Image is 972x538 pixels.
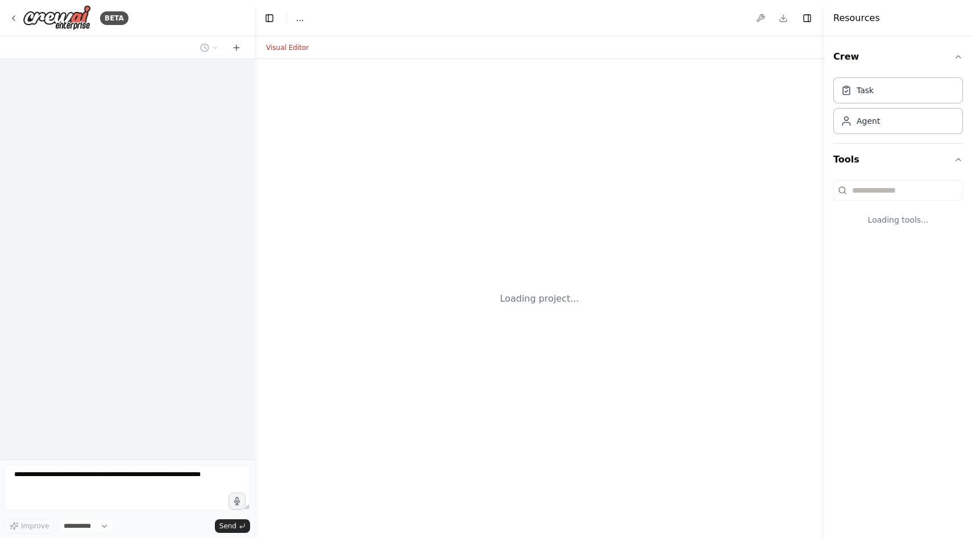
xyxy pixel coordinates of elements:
button: Tools [833,144,963,176]
button: Send [215,519,250,533]
button: Start a new chat [227,41,246,55]
div: Loading project... [500,292,579,306]
button: Crew [833,41,963,73]
div: Crew [833,73,963,143]
img: Logo [23,5,91,31]
div: Tools [833,176,963,244]
h4: Resources [833,11,880,25]
button: Hide left sidebar [261,10,277,26]
button: Click to speak your automation idea [229,493,246,510]
button: Hide right sidebar [799,10,815,26]
span: ... [296,12,304,24]
button: Improve [5,519,54,533]
div: Task [857,85,874,96]
span: Send [219,522,236,531]
div: Agent [857,115,880,127]
button: Visual Editor [259,41,315,55]
div: BETA [100,11,128,25]
button: Switch to previous chat [196,41,223,55]
div: Loading tools... [833,205,963,235]
span: Improve [21,522,49,531]
nav: breadcrumb [296,12,304,24]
